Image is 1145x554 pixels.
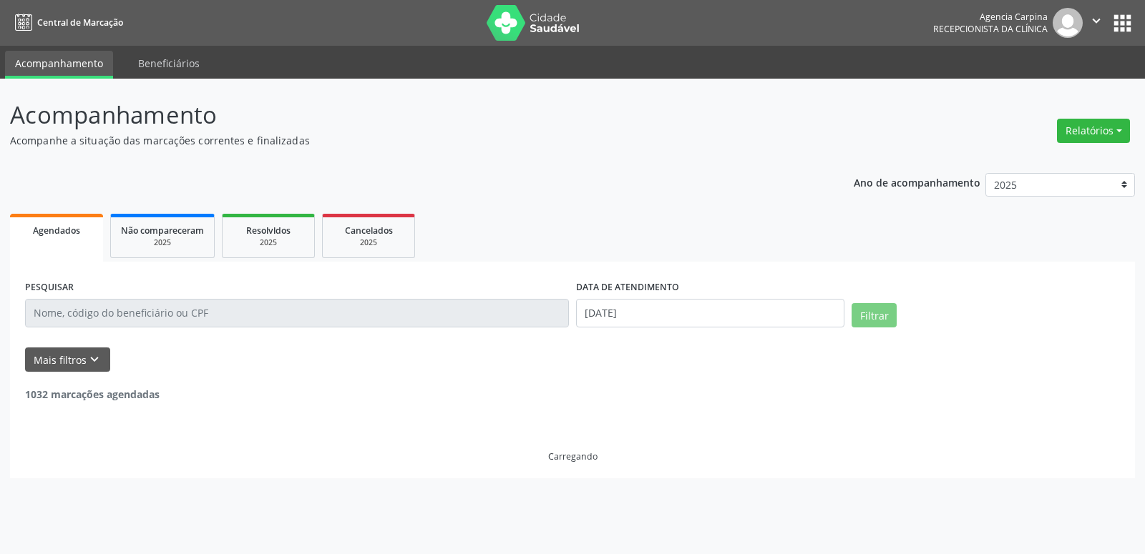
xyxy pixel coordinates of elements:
a: Acompanhamento [5,51,113,79]
span: Resolvidos [246,224,291,237]
a: Central de Marcação [10,11,123,34]
div: 2025 [121,237,204,248]
span: Agendados [33,224,80,237]
div: Agencia Carpina [933,11,1048,23]
label: PESQUISAR [25,277,74,299]
div: Carregando [548,450,598,463]
div: 2025 [333,237,404,248]
img: img [1053,8,1083,38]
input: Nome, código do beneficiário ou CPF [25,299,569,327]
button: Mais filtroskeyboard_arrow_down [25,347,110,372]
button:  [1083,8,1110,38]
input: Selecione um intervalo [576,299,844,327]
strong: 1032 marcações agendadas [25,387,160,401]
span: Central de Marcação [37,16,123,29]
span: Recepcionista da clínica [933,23,1048,35]
i: keyboard_arrow_down [87,352,102,367]
p: Ano de acompanhamento [854,173,980,191]
div: 2025 [233,237,304,248]
span: Não compareceram [121,224,204,237]
button: Filtrar [852,303,897,327]
button: apps [1110,11,1135,36]
p: Acompanhamento [10,97,797,133]
p: Acompanhe a situação das marcações correntes e finalizadas [10,133,797,148]
button: Relatórios [1057,119,1130,143]
span: Cancelados [345,224,393,237]
a: Beneficiários [128,51,210,76]
i:  [1088,13,1104,29]
label: DATA DE ATENDIMENTO [576,277,679,299]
